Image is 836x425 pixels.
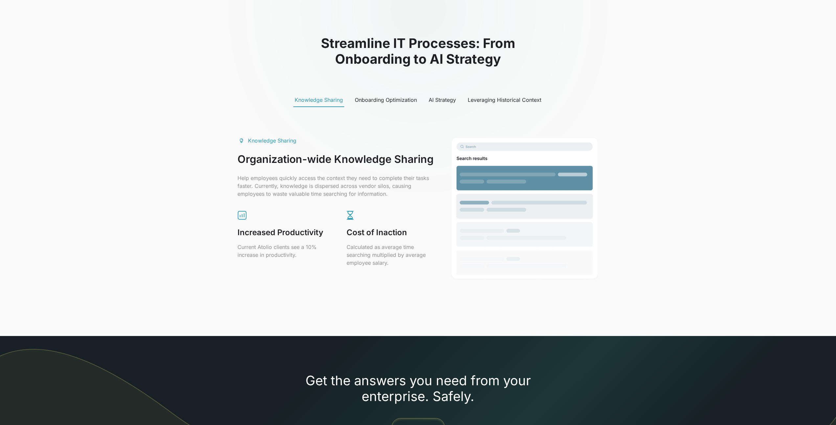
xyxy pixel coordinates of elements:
[208,35,628,67] h2: Streamline IT Processes: From Onboarding to AI Strategy
[237,227,326,238] h2: Increased Productivity
[468,96,541,104] div: Leveraging Historical Context
[237,152,435,166] h3: Organization-wide Knowledge Sharing
[355,96,417,104] div: Onboarding Optimization
[248,137,296,145] div: Knowledge Sharing
[429,96,456,104] div: AI Strategy
[237,243,326,259] p: Current Atolio clients see a 10% increase in productivity.
[295,96,343,104] div: Knowledge Sharing
[347,243,435,267] p: Calculated as average time searching multiplied by average employee salary.
[347,227,435,238] h2: Cost of Inaction
[237,174,435,198] p: Help employees quickly access the context they need to complete their tasks faster. Currently, kn...
[450,137,599,280] img: image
